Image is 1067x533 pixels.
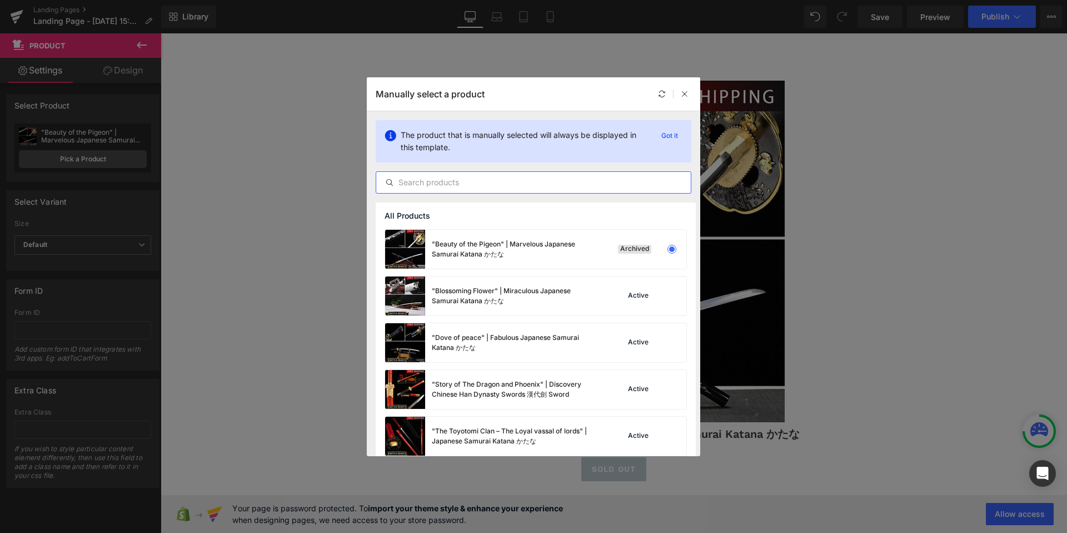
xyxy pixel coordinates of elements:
span: $248.00 [420,412,455,422]
div: Archived [618,245,651,254]
img: product-img [385,277,425,315]
img: product-img [385,323,425,362]
div: Active [626,432,651,441]
img: product-img [385,230,425,269]
div: Active [626,292,651,300]
img: product-img [385,370,425,409]
div: "Dove of peace" | Fabulous Japanese Samurai Katana かたな [432,333,599,353]
div: "Story of The Dragon and Phoenix" | Discovery Chinese Han Dynasty Swords 漢代劍 Sword [432,379,599,399]
button: Sold Out [421,424,486,448]
div: All Products [376,203,696,229]
div: Active [626,385,651,394]
a: "Beauty of the Pigeon" | Marvelous Japanese Samurai Katana かたな [268,394,639,407]
div: "The Toyotomi Clan – The Loyal vassal of lords" | Japanese Samurai Katana かたな [432,426,599,446]
p: Manually select a product [376,88,485,100]
img: product-img [385,417,425,456]
div: "Blossoming Flower" | Miraculous Japanese Samurai Katana かたな [432,286,599,306]
span: $29.00 [457,411,487,424]
div: Active [626,338,651,347]
p: The product that is manually selected will always be displayed in this template. [401,129,648,154]
span: Sold Out [431,431,475,440]
div: Open Intercom Messenger [1029,460,1056,487]
input: Search products [376,176,691,189]
div: "Beauty of the Pigeon" | Marvelous Japanese Samurai Katana かたな [432,239,599,259]
p: Got it [657,129,682,142]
